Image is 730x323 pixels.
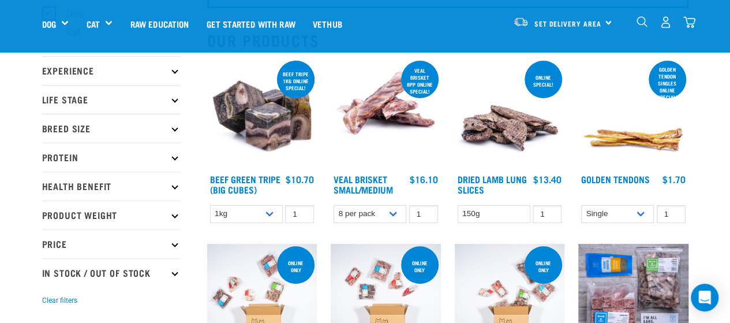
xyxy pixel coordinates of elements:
[458,176,527,192] a: Dried Lamb Lung Slices
[662,174,686,184] div: $1.70
[410,174,438,184] div: $16.10
[533,174,561,184] div: $13.40
[277,65,315,96] div: Beef tripe 1kg online special!
[42,295,77,306] button: Clear filters
[525,69,562,93] div: ONLINE SPECIAL!
[42,85,181,114] p: Life Stage
[513,17,529,27] img: van-moving.png
[207,58,317,169] img: 1044 Green Tripe Beef
[42,56,181,85] p: Experience
[331,58,441,169] img: 1207 Veal Brisket 4pp 01
[691,284,718,311] div: Open Intercom Messenger
[198,1,304,47] a: Get started with Raw
[525,254,562,279] div: Online Only
[42,258,181,287] p: In Stock / Out Of Stock
[304,1,351,47] a: Vethub
[86,17,99,31] a: Cat
[401,254,439,279] div: Online Only
[683,16,695,28] img: home-icon@2x.png
[334,176,393,192] a: Veal Brisket Small/Medium
[285,205,314,223] input: 1
[42,114,181,143] p: Breed Size
[286,174,314,184] div: $10.70
[42,201,181,229] p: Product Weight
[277,254,315,279] div: Online Only
[42,143,181,172] p: Protein
[42,229,181,258] p: Price
[657,205,686,223] input: 1
[409,205,438,223] input: 1
[533,205,561,223] input: 1
[210,176,280,192] a: Beef Green Tripe (Big Cubes)
[660,16,672,28] img: user.png
[121,1,197,47] a: Raw Education
[581,176,650,181] a: Golden Tendons
[401,62,439,100] div: Veal Brisket 8pp online special!
[649,61,686,106] div: Golden Tendon singles online special!
[42,17,56,31] a: Dog
[42,172,181,201] p: Health Benefit
[578,58,688,169] img: 1293 Golden Tendons 01
[455,58,565,169] img: 1303 Lamb Lung Slices 01
[637,16,647,27] img: home-icon-1@2x.png
[534,21,601,25] span: Set Delivery Area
